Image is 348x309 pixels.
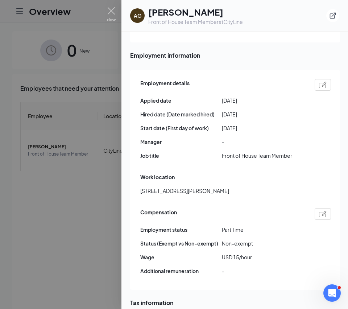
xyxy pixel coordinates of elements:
span: Employment details [140,79,190,91]
div: AG [134,12,141,19]
svg: ExternalLink [329,12,336,19]
span: USD 15/hour [222,253,303,261]
span: Non-exempt [222,239,303,247]
span: Start date (First day of work) [140,124,222,132]
span: Front of House Team Member [222,152,303,160]
span: Hired date (Date marked hired) [140,110,222,118]
span: Applied date [140,96,222,104]
span: Wage [140,253,222,261]
span: Manager [140,138,222,146]
span: Status (Exempt vs Non-exempt) [140,239,222,247]
span: Employment status [140,226,222,234]
span: Compensation [140,208,177,220]
button: ExternalLink [326,9,339,22]
span: Work location [140,173,175,181]
span: - [222,267,303,275]
span: Additional remuneration [140,267,222,275]
span: - [222,138,303,146]
h1: [PERSON_NAME] [148,6,243,18]
span: [DATE] [222,124,303,132]
div: Front of House Team Member at CityLine [148,18,243,25]
span: [STREET_ADDRESS][PERSON_NAME] [140,187,229,195]
span: Job title [140,152,222,160]
iframe: Intercom live chat [323,284,341,302]
span: [DATE] [222,110,303,118]
span: Tax information [130,298,340,307]
span: [DATE] [222,96,303,104]
span: Part Time [222,226,303,234]
span: Employment information [130,51,340,60]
